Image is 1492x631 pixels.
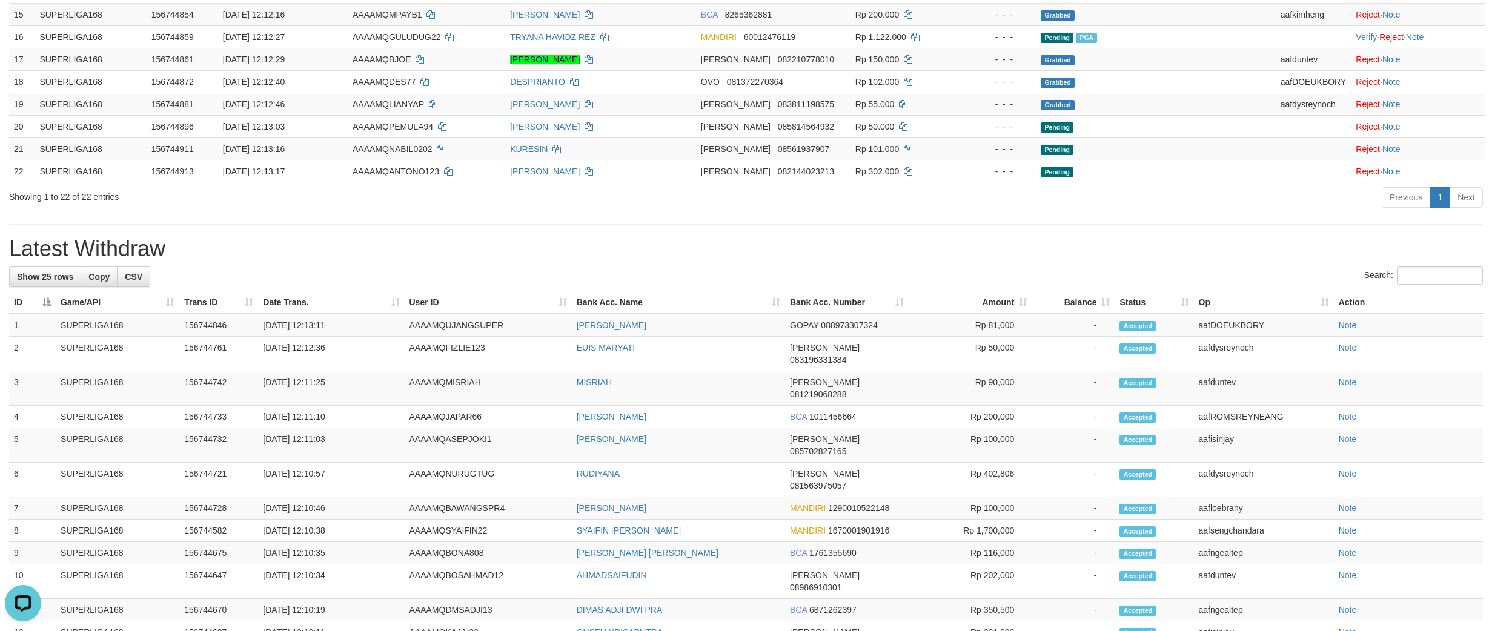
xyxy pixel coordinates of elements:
td: aafsengchandara [1194,520,1334,542]
span: [DATE] 12:13:17 [223,167,285,176]
td: 156744732 [179,428,258,463]
td: aafDOEUKBORY [1276,70,1351,93]
a: Note [1382,55,1401,64]
td: 17 [9,48,35,70]
span: Copy 082144023213 to clipboard [778,167,834,176]
span: AAAAMQGULUDUG22 [353,32,440,42]
label: Search: [1364,266,1483,285]
td: - [1032,497,1115,520]
span: BCA [701,10,718,19]
span: [PERSON_NAME] [701,55,771,64]
td: aafngealtep [1194,599,1334,621]
span: Grabbed [1041,78,1075,88]
td: 156744761 [179,337,258,371]
span: 156744854 [151,10,194,19]
span: AAAAMQMPAYB1 [353,10,422,19]
span: Show 25 rows [17,272,73,282]
td: aafdysreynoch [1194,337,1334,371]
td: 10 [9,564,56,599]
td: · [1351,48,1485,70]
td: [DATE] 12:10:38 [258,520,404,542]
span: [DATE] 12:12:27 [223,32,285,42]
div: - - - [966,31,1031,43]
td: SUPERLIGA168 [56,314,179,337]
a: Next [1450,187,1483,208]
span: 156744913 [151,167,194,176]
td: Rp 1,700,000 [909,520,1032,542]
span: 156744859 [151,32,194,42]
td: AAAAMQMISRIAH [405,371,572,406]
td: AAAAMQDMSADJI13 [405,599,572,621]
td: 22 [9,160,35,182]
a: [PERSON_NAME] [510,10,580,19]
span: MANDIRI [701,32,737,42]
span: Rp 1.122.000 [855,32,906,42]
span: [PERSON_NAME] [701,122,771,131]
a: Note [1339,526,1357,535]
span: Copy 083811198575 to clipboard [778,99,834,109]
span: Accepted [1119,469,1156,480]
td: SUPERLIGA168 [56,463,179,497]
span: AAAAMQNABIL0202 [353,144,433,154]
td: - [1032,314,1115,337]
th: ID: activate to sort column descending [9,291,56,314]
span: BCA [790,605,807,615]
td: SUPERLIGA168 [56,564,179,599]
th: Game/API: activate to sort column ascending [56,291,179,314]
td: SUPERLIGA168 [56,497,179,520]
td: [DATE] 12:11:03 [258,428,404,463]
span: Rp 102.000 [855,77,899,87]
td: · · [1351,25,1485,48]
a: Verify [1356,32,1377,42]
a: KURESIN [510,144,548,154]
td: aafngealtep [1194,542,1334,564]
a: [PERSON_NAME] [510,167,580,176]
span: [DATE] 12:12:46 [223,99,285,109]
span: MANDIRI [790,526,826,535]
th: Amount: activate to sort column ascending [909,291,1032,314]
span: Accepted [1119,526,1156,537]
span: 156744911 [151,144,194,154]
th: Trans ID: activate to sort column ascending [179,291,258,314]
td: 156744742 [179,371,258,406]
td: [DATE] 12:10:34 [258,564,404,599]
td: aafisinjay [1194,428,1334,463]
div: - - - [966,143,1031,155]
span: Copy 085814564932 to clipboard [778,122,834,131]
a: Note [1339,320,1357,330]
span: [PERSON_NAME] [790,377,860,387]
td: · [1351,93,1485,115]
td: - [1032,542,1115,564]
th: Bank Acc. Number: activate to sort column ascending [785,291,909,314]
span: Rp 200.000 [855,10,899,19]
td: SUPERLIGA168 [35,160,146,182]
a: [PERSON_NAME] [577,503,646,513]
span: Grabbed [1041,10,1075,21]
span: Rp 150.000 [855,55,899,64]
td: SUPERLIGA168 [56,337,179,371]
td: SUPERLIGA168 [35,48,146,70]
a: [PERSON_NAME] [510,122,580,131]
a: Note [1339,434,1357,444]
td: SUPERLIGA168 [56,428,179,463]
td: Rp 116,000 [909,542,1032,564]
span: CSV [125,272,142,282]
td: AAAAMQFIZLIE123 [405,337,572,371]
a: Note [1382,10,1401,19]
div: - - - [966,121,1031,133]
button: Open LiveChat chat widget [5,5,41,41]
td: 156744675 [179,542,258,564]
span: [DATE] 12:13:16 [223,144,285,154]
div: - - - [966,165,1031,177]
a: SYAIFIN [PERSON_NAME] [577,526,681,535]
span: Pending [1041,33,1073,43]
td: SUPERLIGA168 [35,93,146,115]
span: BCA [790,412,807,421]
a: AHMADSAIFUDIN [577,570,647,580]
a: [PERSON_NAME] [577,412,646,421]
span: Pending [1041,167,1073,177]
td: - [1032,564,1115,599]
td: Rp 50,000 [909,337,1032,371]
span: [PERSON_NAME] [790,434,860,444]
span: Grabbed [1041,55,1075,65]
